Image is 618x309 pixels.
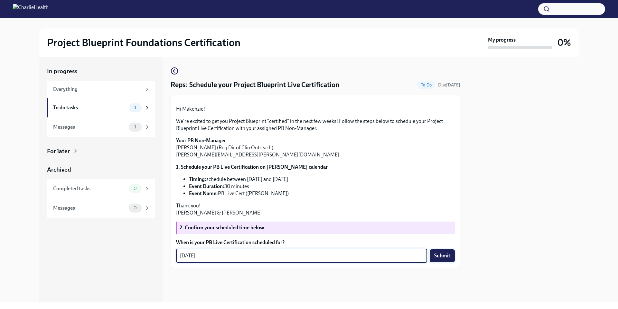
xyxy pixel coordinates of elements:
[47,198,155,218] a: Messages0
[47,179,155,198] a: Completed tasks0
[180,224,264,231] strong: 2. Confirm your scheduled time below
[430,249,455,262] button: Submit
[53,185,126,192] div: Completed tasks
[557,37,571,48] h3: 0%
[176,137,455,158] p: [PERSON_NAME] (Reg Dir of Clin Outreach) [PERSON_NAME][EMAIL_ADDRESS][PERSON_NAME][DOMAIN_NAME]
[189,183,455,190] li: 30 minutes
[47,67,155,75] a: In progress
[47,147,70,155] div: For later
[47,81,155,98] a: Everything
[189,176,206,182] strong: Timing:
[176,164,328,170] strong: 1. Schedule your PB Live Certification on [PERSON_NAME] calendar
[130,186,141,191] span: 0
[130,125,140,129] span: 1
[438,82,460,88] span: Due
[189,190,455,197] li: PB Live Cert ([PERSON_NAME])
[13,4,49,14] img: CharlieHealth
[130,105,140,110] span: 1
[189,176,455,183] li: schedule between [DATE] and [DATE]
[47,98,155,117] a: To do tasks1
[171,80,340,90] h4: Reps: Schedule your Project Blueprint Live Certification
[438,82,460,88] span: September 19th, 2025 12:00
[53,104,126,111] div: To do tasks
[47,165,155,174] a: Archived
[53,124,126,131] div: Messages
[176,137,226,144] strong: Your PB Non-Manager
[176,118,455,132] p: We're excited to get you Project Blueprint "certified" in the next few weeks! Follow the steps be...
[53,204,126,212] div: Messages
[176,202,455,216] p: Thank you! [PERSON_NAME] & [PERSON_NAME]
[417,83,435,87] span: To Do
[130,205,141,210] span: 0
[47,117,155,137] a: Messages1
[47,36,240,49] h2: Project Blueprint Foundations Certification
[488,36,516,44] strong: My progress
[53,86,142,93] div: Everything
[189,190,218,196] strong: Event Name:
[47,147,155,155] a: For later
[180,252,423,260] textarea: [DATE]
[434,253,450,259] span: Submit
[189,183,224,189] strong: Event Duration:
[446,82,460,88] strong: [DATE]
[176,239,455,246] label: When is your PB Live Certification scheduled for?
[176,105,455,113] p: Hi Makenzie!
